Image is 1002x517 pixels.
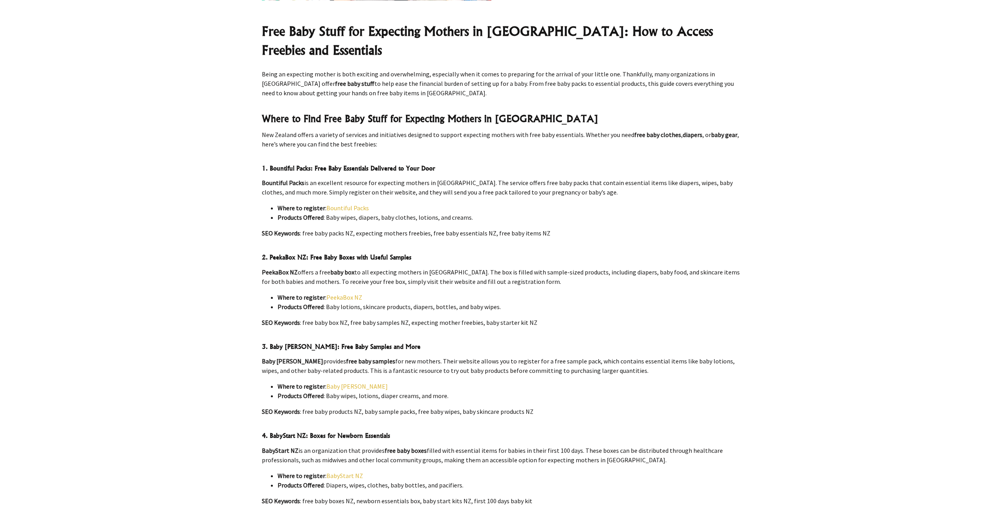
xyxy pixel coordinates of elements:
[262,268,298,276] strong: PeekaBox NZ
[262,356,741,375] p: provides for new mothers. Their website allows you to register for a free sample pack, which cont...
[330,268,354,276] strong: baby box
[262,432,390,439] strong: 4. BabyStart NZ: Boxes for Newborn Essentials
[262,164,435,172] strong: 1. Bountiful Packs: Free Baby Essentials Delivered to Your Door
[326,293,362,301] a: PeekaBox NZ
[278,204,325,212] strong: Where to register
[262,267,741,286] p: offers a free to all expecting mothers in [GEOGRAPHIC_DATA]. The box is filled with sample-sized ...
[278,480,741,490] li: : Diapers, wipes, clothes, baby bottles, and pacifiers.
[262,447,298,454] strong: BabyStart NZ
[711,131,737,139] strong: baby gear
[278,203,741,213] li: :
[262,318,741,327] p: : free baby box NZ, free baby samples NZ, expecting mother freebies, baby starter kit NZ
[335,80,374,87] strong: free baby stuff
[278,293,325,301] strong: Where to register
[326,472,363,480] a: BabyStart NZ
[385,447,427,454] strong: free baby boxes
[278,382,741,391] li: :
[262,229,300,237] strong: SEO Keywords
[278,392,324,400] strong: Products Offered
[262,130,741,149] p: New Zealand offers a variety of services and initiatives designed to support expecting mothers wi...
[683,131,702,139] strong: diapers
[262,496,741,506] p: : free baby boxes NZ, newborn essentials box, baby start kits NZ, first 100 days baby kit
[262,178,741,197] p: is an excellent resource for expecting mothers in [GEOGRAPHIC_DATA]. The service offers free baby...
[262,228,741,238] p: : free baby packs NZ, expecting mothers freebies, free baby essentials NZ, free baby items NZ
[278,213,324,221] strong: Products Offered
[262,343,420,350] strong: 3. Baby [PERSON_NAME]: Free Baby Samples and More
[262,319,300,326] strong: SEO Keywords
[262,113,598,124] strong: Where to Find Free Baby Stuff for Expecting Mothers in [GEOGRAPHIC_DATA]
[262,497,300,505] strong: SEO Keywords
[346,357,395,365] strong: free baby samples
[326,204,369,212] a: Bountiful Packs
[278,213,741,222] li: : Baby wipes, diapers, baby clothes, lotions, and creams.
[278,382,325,390] strong: Where to register
[262,69,741,98] p: Being an expecting mother is both exciting and overwhelming, especially when it comes to preparin...
[262,407,741,416] p: : free baby products NZ, baby sample packs, free baby wipes, baby skincare products NZ
[634,131,681,139] strong: free baby clothes
[278,481,324,489] strong: Products Offered
[278,472,325,480] strong: Where to register
[326,382,388,390] a: Baby [PERSON_NAME]
[262,446,741,465] p: is an organization that provides filled with essential items for babies in their first 100 days. ...
[262,357,323,365] strong: Baby [PERSON_NAME]
[278,471,741,480] li: :
[278,302,741,311] li: : Baby lotions, skincare products, diapers, bottles, and baby wipes.
[262,253,411,261] strong: 2. PeekaBox NZ: Free Baby Boxes with Useful Samples
[262,23,713,58] strong: Free Baby Stuff for Expecting Mothers in [GEOGRAPHIC_DATA]: How to Access Freebies and Essentials
[278,293,741,302] li: :
[262,179,304,187] strong: Bountiful Packs
[262,408,300,415] strong: SEO Keywords
[278,391,741,400] li: : Baby wipes, lotions, diaper creams, and more.
[278,303,324,311] strong: Products Offered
